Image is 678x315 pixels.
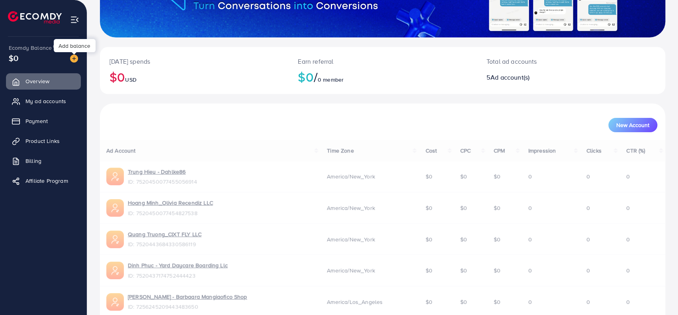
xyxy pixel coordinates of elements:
[6,173,81,189] a: Affiliate Program
[70,55,78,63] img: image
[109,69,279,84] h2: $0
[318,76,344,84] span: 0 member
[6,133,81,149] a: Product Links
[298,57,467,66] p: Earn referral
[25,117,48,125] span: Payment
[608,118,657,132] button: New Account
[25,97,66,105] span: My ad accounts
[25,77,49,85] span: Overview
[487,74,609,81] h2: 5
[9,52,18,64] span: $0
[25,157,41,165] span: Billing
[314,68,318,86] span: /
[6,113,81,129] a: Payment
[9,44,52,52] span: Ecomdy Balance
[8,11,62,23] img: logo
[125,76,136,84] span: USD
[487,57,609,66] p: Total ad accounts
[616,122,649,128] span: New Account
[6,93,81,109] a: My ad accounts
[6,153,81,169] a: Billing
[70,15,79,24] img: menu
[490,73,530,82] span: Ad account(s)
[6,73,81,89] a: Overview
[644,279,672,309] iframe: Chat
[25,177,68,185] span: Affiliate Program
[109,57,279,66] p: [DATE] spends
[54,39,96,52] div: Add balance
[298,69,467,84] h2: $0
[25,137,60,145] span: Product Links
